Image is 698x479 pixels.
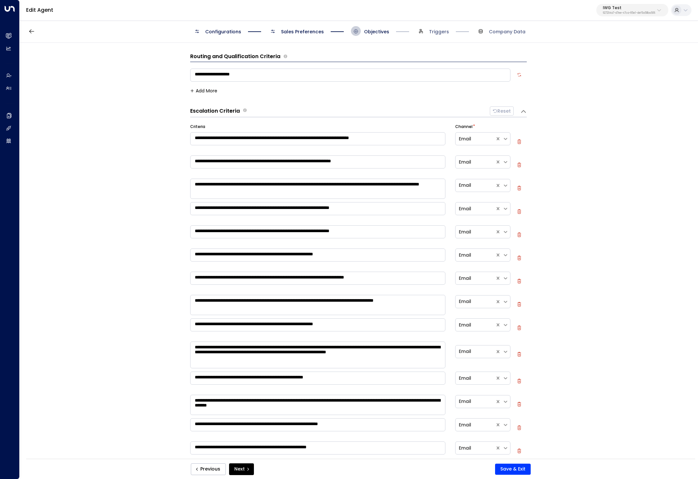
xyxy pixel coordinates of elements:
[26,6,53,14] a: Edit Agent
[603,12,655,14] p: 927204a7-d7ee-47ca-85e1-def5a58ba506
[205,28,241,35] span: Configurations
[190,107,240,115] h3: Escalation Criteria
[191,463,226,475] button: Previous
[284,53,287,60] span: Define the criteria the agent uses to determine whether a lead is qualified for further actions l...
[190,53,280,60] h3: Routing and Qualification Criteria
[495,464,531,475] button: Save & Exit
[190,88,217,93] button: Add More
[281,28,324,35] span: Sales Preferences
[190,124,205,130] label: Criteria
[190,106,527,117] div: Escalation CriteriaDefine the scenarios in which the AI agent should escalate the conversation to...
[229,463,254,475] button: Next
[603,6,655,10] p: IWG Test
[429,28,449,35] span: Triggers
[455,124,473,130] label: Channel
[596,4,668,16] button: IWG Test927204a7-d7ee-47ca-85e1-def5a58ba506
[364,28,389,35] span: Objectives
[489,28,525,35] span: Company Data
[243,107,247,115] span: Define the scenarios in which the AI agent should escalate the conversation to human sales repres...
